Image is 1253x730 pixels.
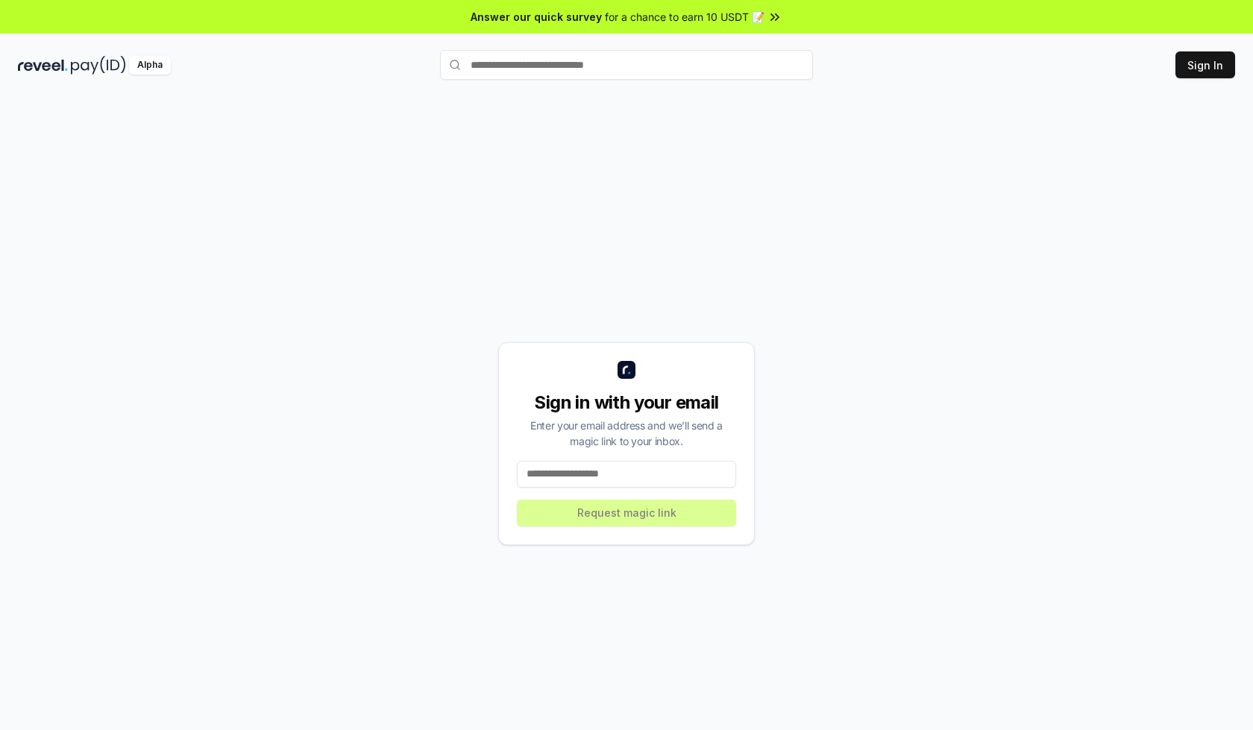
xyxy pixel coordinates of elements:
[1175,51,1235,78] button: Sign In
[517,391,736,415] div: Sign in with your email
[618,361,635,379] img: logo_small
[605,9,764,25] span: for a chance to earn 10 USDT 📝
[18,56,68,75] img: reveel_dark
[71,56,126,75] img: pay_id
[471,9,602,25] span: Answer our quick survey
[129,56,171,75] div: Alpha
[517,418,736,449] div: Enter your email address and we’ll send a magic link to your inbox.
